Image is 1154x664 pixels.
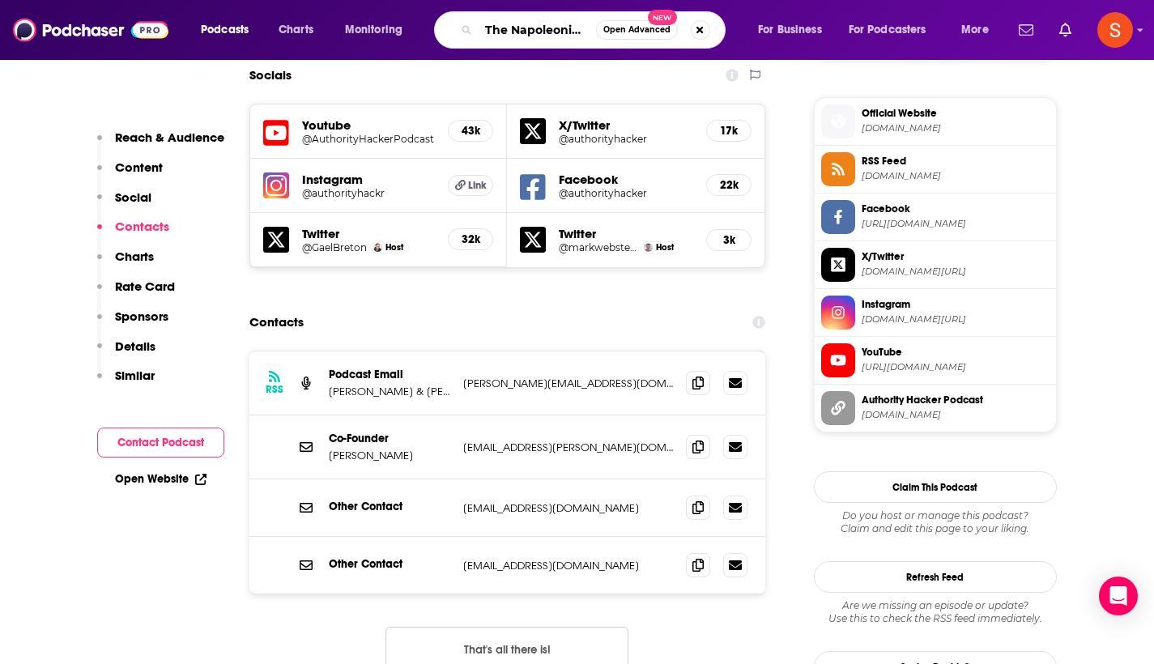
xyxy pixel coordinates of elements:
[1097,12,1133,48] span: Logged in as sadie76317
[758,19,822,41] span: For Business
[268,17,323,43] a: Charts
[115,160,163,175] p: Content
[462,232,479,246] h5: 32k
[189,17,270,43] button: open menu
[862,313,1050,326] span: instagram.com/authorityhackr
[97,189,151,219] button: Social
[463,377,674,390] p: [PERSON_NAME][EMAIL_ADDRESS][DOMAIN_NAME]
[720,124,738,138] h5: 17k
[814,599,1057,625] div: Are we missing an episode or update? Use this to check the RSS feed immediately.
[862,409,1050,421] span: authorityhacker.com
[249,307,304,338] h2: Contacts
[862,393,1050,407] span: Authority Hacker Podcast
[329,557,450,571] p: Other Contact
[862,266,1050,278] span: twitter.com/authorityhacker
[821,296,1050,330] a: Instagram[DOMAIN_NAME][URL]
[821,200,1050,234] a: Facebook[URL][DOMAIN_NAME]
[862,218,1050,230] span: https://www.facebook.com/authorityhacker
[462,124,479,138] h5: 43k
[720,233,738,247] h5: 3k
[385,242,403,253] span: Host
[849,19,926,41] span: For Podcasters
[644,243,653,252] img: Mark Webster
[302,117,436,133] h5: Youtube
[814,509,1057,535] div: Claim and edit this page to your liking.
[13,15,168,45] a: Podchaser - Follow, Share and Rate Podcasts
[115,189,151,205] p: Social
[329,385,450,398] p: [PERSON_NAME] & [PERSON_NAME]
[648,10,677,25] span: New
[814,509,1057,522] span: Do you host or manage this podcast?
[329,500,450,513] p: Other Contact
[862,249,1050,264] span: X/Twitter
[821,343,1050,377] a: YouTube[URL][DOMAIN_NAME]
[97,338,155,368] button: Details
[302,226,436,241] h5: Twitter
[249,60,292,91] h2: Socials
[97,368,155,398] button: Similar
[559,187,693,199] a: @authorityhacker
[115,309,168,324] p: Sponsors
[329,449,450,462] p: [PERSON_NAME]
[449,11,741,49] div: Search podcasts, credits, & more...
[559,117,693,133] h5: X/Twitter
[814,561,1057,593] button: Refresh Feed
[302,172,436,187] h5: Instagram
[279,19,313,41] span: Charts
[862,345,1050,360] span: YouTube
[115,279,175,294] p: Rate Card
[115,130,224,145] p: Reach & Audience
[1012,16,1040,44] a: Show notifications dropdown
[115,249,154,264] p: Charts
[201,19,249,41] span: Podcasts
[479,17,596,43] input: Search podcasts, credits, & more...
[862,297,1050,312] span: Instagram
[266,383,283,396] h3: RSS
[862,154,1050,168] span: RSS Feed
[821,391,1050,425] a: Authority Hacker Podcast[DOMAIN_NAME]
[1099,577,1138,615] div: Open Intercom Messenger
[821,152,1050,186] a: RSS Feed[DOMAIN_NAME]
[862,361,1050,373] span: https://www.youtube.com/@AuthorityHackerPodcast
[448,175,493,196] a: Link
[838,17,950,43] button: open menu
[329,368,450,381] p: Podcast Email
[821,104,1050,138] a: Official Website[DOMAIN_NAME]
[97,160,163,189] button: Content
[814,471,1057,503] button: Claim This Podcast
[302,133,436,145] a: @AuthorityHackerPodcast
[950,17,1009,43] button: open menu
[961,19,989,41] span: More
[559,241,637,253] a: @markwebster1
[97,279,175,309] button: Rate Card
[97,219,169,249] button: Contacts
[720,178,738,192] h5: 22k
[559,133,693,145] a: @authorityhacker
[747,17,842,43] button: open menu
[656,242,674,253] span: Host
[329,432,450,445] p: Co-Founder
[302,187,436,199] a: @authorityhackr
[97,309,168,338] button: Sponsors
[373,243,382,252] img: Gael Breton
[463,559,674,572] p: [EMAIL_ADDRESS][DOMAIN_NAME]
[1097,12,1133,48] img: User Profile
[302,241,367,253] a: @GaelBreton
[862,122,1050,134] span: authorityhacker.com
[345,19,402,41] span: Monitoring
[596,20,678,40] button: Open AdvancedNew
[334,17,424,43] button: open menu
[263,172,289,198] img: iconImage
[1097,12,1133,48] button: Show profile menu
[463,501,674,515] p: [EMAIL_ADDRESS][DOMAIN_NAME]
[862,202,1050,216] span: Facebook
[463,441,674,454] p: [EMAIL_ADDRESS][PERSON_NAME][DOMAIN_NAME]
[115,219,169,234] p: Contacts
